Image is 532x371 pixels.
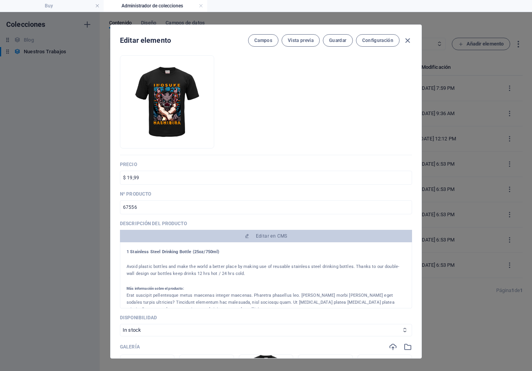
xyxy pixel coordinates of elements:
h2: Editar elemento [120,36,171,45]
h4: Administrador de colecciones [104,2,207,10]
p: Avoid plastic bottles and make the world a better place by making use of reusable stainless steel... [127,263,405,277]
button: Vista previa [282,34,320,47]
p: Descripción del producto [120,220,412,227]
p: Nº producto [120,191,412,197]
span: Vista previa [288,37,314,44]
button: Editar en CMS [120,230,412,242]
p: Galería [120,344,140,350]
p: Disponibilidad [120,315,412,321]
span: Editar en CMS [256,233,287,239]
button: Guardar [323,34,352,47]
div: Erat suscipit pellentesque metus maecenas integer maecenas. Pharetra phasellus leo. [PERSON_NAME]... [127,292,405,313]
button: Configuración [356,34,400,47]
h5: Más información sobre el producto: [127,285,405,292]
span: Campos [254,37,272,44]
span: Guardar [329,37,346,44]
p: Precio [120,161,412,168]
img: inosuke-t3lWa_QVQgI4fD3FCOP3Mw.png [134,56,200,148]
h4: 1 Stainless Steel Drinking Bottle (25oz/750ml) [127,248,405,255]
input: 0 [120,200,412,214]
li: inosuke-t3lWa_QVQgI4fD3FCOP3Mw.png [120,55,214,149]
button: Campos [248,34,278,47]
span: Configuración [362,37,393,44]
i: Selecciona una imagen del administrador de archivos o del catálogo [403,343,412,351]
